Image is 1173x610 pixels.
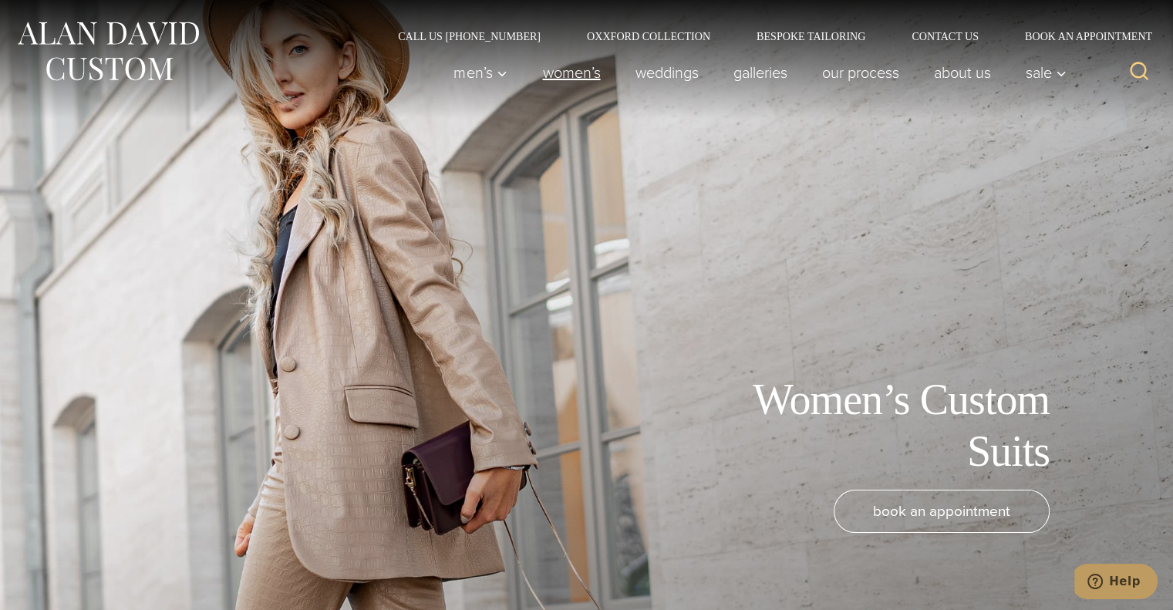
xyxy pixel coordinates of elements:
a: weddings [618,57,716,88]
a: Book an Appointment [1002,31,1158,42]
nav: Primary Navigation [437,57,1075,88]
h1: Women’s Custom Suits [703,374,1050,477]
a: book an appointment [834,490,1050,533]
a: Oxxford Collection [564,31,733,42]
a: Galleries [716,57,804,88]
span: book an appointment [873,500,1010,522]
button: Men’s sub menu toggle [437,57,525,88]
a: About Us [916,57,1008,88]
a: Women’s [525,57,618,88]
img: Alan David Custom [15,17,201,86]
a: Bespoke Tailoring [733,31,888,42]
a: Call Us [PHONE_NUMBER] [375,31,564,42]
nav: Secondary Navigation [375,31,1158,42]
a: Our Process [804,57,916,88]
iframe: Opens a widget where you can chat to one of our agents [1074,564,1158,602]
button: View Search Form [1121,54,1158,91]
a: Contact Us [888,31,1002,42]
button: Sale sub menu toggle [1008,57,1075,88]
